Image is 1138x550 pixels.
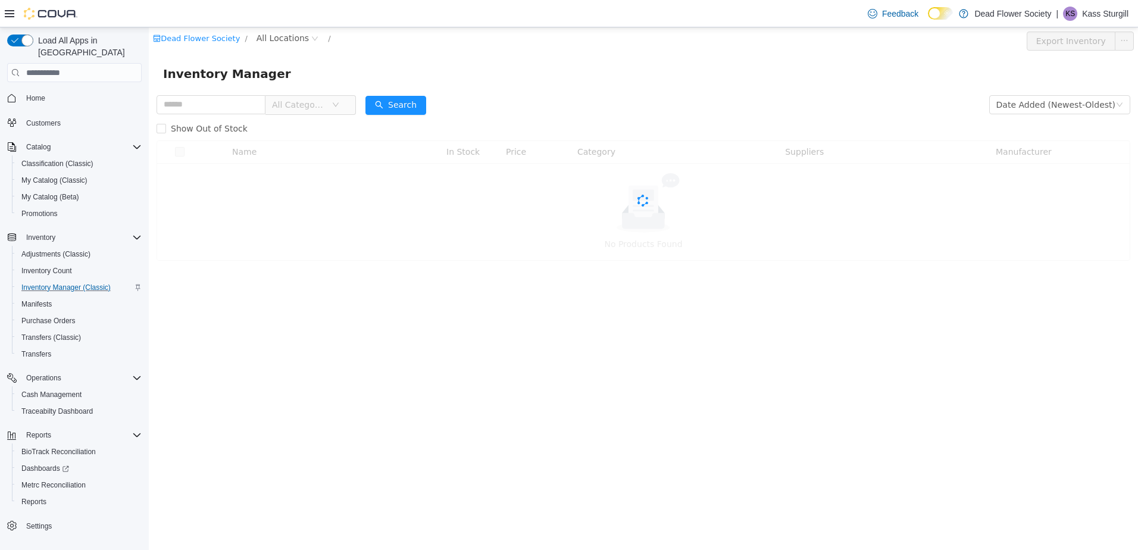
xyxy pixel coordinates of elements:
[26,521,52,531] span: Settings
[17,495,142,509] span: Reports
[17,280,142,295] span: Inventory Manager (Classic)
[21,230,142,245] span: Inventory
[17,247,95,261] a: Adjustments (Classic)
[21,90,142,105] span: Home
[17,445,101,459] a: BioTrack Reconciliation
[882,8,918,20] span: Feedback
[21,299,52,309] span: Manifests
[17,445,142,459] span: BioTrack Reconciliation
[4,7,12,15] i: icon: shop
[21,115,142,130] span: Customers
[21,464,69,473] span: Dashboards
[17,157,142,171] span: Classification (Classic)
[26,373,61,383] span: Operations
[17,478,142,492] span: Metrc Reconciliation
[21,91,50,105] a: Home
[17,347,142,361] span: Transfers
[12,172,146,189] button: My Catalog (Classic)
[17,207,142,221] span: Promotions
[26,142,51,152] span: Catalog
[12,386,146,403] button: Cash Management
[21,447,96,457] span: BioTrack Reconciliation
[17,297,142,311] span: Manifests
[974,7,1051,21] p: Dead Flower Society
[1056,7,1059,21] p: |
[17,297,57,311] a: Manifests
[12,262,146,279] button: Inventory Count
[12,403,146,420] button: Traceabilty Dashboard
[1082,7,1128,21] p: Kass Sturgill
[17,96,104,106] span: Show Out of Stock
[12,346,146,362] button: Transfers
[2,517,146,535] button: Settings
[21,209,58,218] span: Promotions
[12,460,146,477] a: Dashboards
[17,264,77,278] a: Inventory Count
[21,519,57,533] a: Settings
[21,333,81,342] span: Transfers (Classic)
[17,207,62,221] a: Promotions
[21,428,56,442] button: Reports
[21,349,51,359] span: Transfers
[17,280,115,295] a: Inventory Manager (Classic)
[17,404,98,418] a: Traceabilty Dashboard
[21,140,142,154] span: Catalog
[12,189,146,205] button: My Catalog (Beta)
[17,264,142,278] span: Inventory Count
[26,233,55,242] span: Inventory
[14,37,149,56] span: Inventory Manager
[12,279,146,296] button: Inventory Manager (Classic)
[21,480,86,490] span: Metrc Reconciliation
[17,157,98,171] a: Classification (Classic)
[21,140,55,154] button: Catalog
[21,497,46,507] span: Reports
[26,93,45,103] span: Home
[12,443,146,460] button: BioTrack Reconciliation
[21,390,82,399] span: Cash Management
[12,477,146,493] button: Metrc Reconciliation
[12,296,146,312] button: Manifests
[21,116,65,130] a: Customers
[17,330,142,345] span: Transfers (Classic)
[2,229,146,246] button: Inventory
[2,89,146,107] button: Home
[183,74,190,82] i: icon: down
[26,118,61,128] span: Customers
[17,461,142,476] span: Dashboards
[1063,7,1077,21] div: Kass Sturgill
[21,159,93,168] span: Classification (Classic)
[108,4,160,17] span: All Locations
[21,371,66,385] button: Operations
[21,230,60,245] button: Inventory
[2,370,146,386] button: Operations
[17,190,84,204] a: My Catalog (Beta)
[17,314,142,328] span: Purchase Orders
[4,7,91,15] a: icon: shopDead Flower Society
[21,371,142,385] span: Operations
[17,495,51,509] a: Reports
[17,247,142,261] span: Adjustments (Classic)
[96,7,98,15] span: /
[21,249,90,259] span: Adjustments (Classic)
[12,312,146,329] button: Purchase Orders
[2,139,146,155] button: Catalog
[12,329,146,346] button: Transfers (Classic)
[17,404,142,418] span: Traceabilty Dashboard
[21,518,142,533] span: Settings
[17,173,92,187] a: My Catalog (Classic)
[26,430,51,440] span: Reports
[848,68,967,86] div: Date Added (Newest-Oldest)
[217,68,277,87] button: icon: searchSearch
[24,8,77,20] img: Cova
[1065,7,1075,21] span: KS
[21,428,142,442] span: Reports
[2,427,146,443] button: Reports
[17,190,142,204] span: My Catalog (Beta)
[966,4,985,23] button: icon: ellipsis
[21,407,93,416] span: Traceabilty Dashboard
[21,283,111,292] span: Inventory Manager (Classic)
[928,7,953,20] input: Dark Mode
[21,316,76,326] span: Purchase Orders
[863,2,923,26] a: Feedback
